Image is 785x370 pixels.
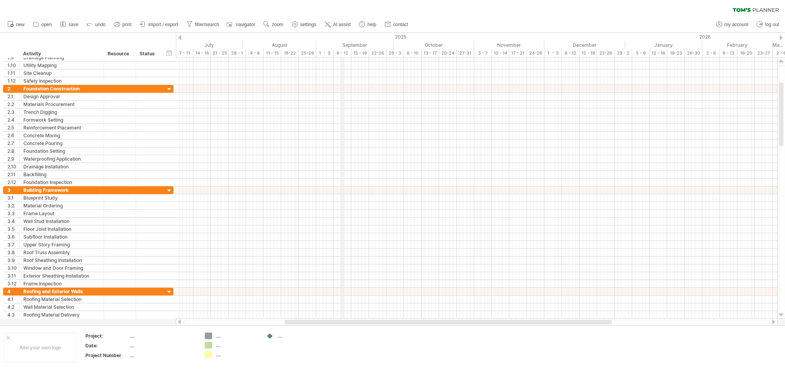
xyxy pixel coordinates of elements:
[5,19,27,30] a: new
[7,147,19,155] div: 2.8
[393,22,408,27] span: contact
[23,210,100,217] div: Frame Layout
[23,272,100,280] div: Exterior Sheathing Installation
[527,49,544,57] div: 24-28
[7,280,19,287] div: 3.12
[351,49,369,57] div: 15 - 19
[229,49,246,57] div: 28 - 1
[562,49,579,57] div: 8 - 12
[85,333,128,339] div: Project:
[23,257,100,264] div: Roof Sheathing Installation
[625,41,702,49] div: January 2026
[7,77,19,85] div: 1.12
[492,49,509,57] div: 10 - 14
[58,19,81,30] a: save
[7,124,19,131] div: 2.5
[281,49,299,57] div: 18-22
[122,22,131,27] span: print
[7,93,19,100] div: 2.1
[7,218,19,225] div: 3.4
[211,49,229,57] div: 21 - 25
[7,272,19,280] div: 3.11
[316,41,393,49] div: September 2025
[685,49,702,57] div: 26-30
[7,210,19,217] div: 3.3
[725,22,748,27] span: my account
[7,171,19,178] div: 2.11
[112,19,134,30] a: print
[357,19,379,30] a: help
[422,49,439,57] div: 13 - 17
[720,49,737,57] div: 9 - 13
[246,49,264,57] div: 4 - 8
[7,85,19,92] div: 2
[278,333,320,339] div: ....
[7,186,19,194] div: 3
[225,19,257,30] a: navigator
[333,22,351,27] span: AI assist
[23,50,99,58] div: Activity
[176,49,193,57] div: 7 - 11
[597,49,615,57] div: 22-26
[404,49,422,57] div: 6 - 10
[7,303,19,311] div: 4.2
[23,101,100,108] div: Materials Procurement
[650,49,667,57] div: 12 - 16
[261,19,285,30] a: zoom
[383,19,411,30] a: contact
[300,22,316,27] span: settings
[272,22,283,27] span: zoom
[316,49,334,57] div: 1 - 5
[23,62,100,69] div: Utility Mapping
[195,22,219,27] span: filter/search
[31,19,54,30] a: open
[579,49,597,57] div: 15 - 19
[23,311,100,319] div: Roofing Material Delivery
[755,19,781,30] a: log out
[23,116,100,124] div: Formwork Setting
[23,179,100,186] div: Foundation Inspection
[544,41,625,49] div: December 2025
[667,49,685,57] div: 19-23
[138,19,181,30] a: import / export
[23,124,100,131] div: Reinforcement Placement
[23,163,100,170] div: Drainage Installation
[457,49,474,57] div: 27-31
[23,85,100,92] div: Foundation Construction
[299,49,316,57] div: 25-29
[7,296,19,303] div: 4.1
[23,303,100,311] div: Wall Material Selection
[23,186,100,194] div: Building Framework
[393,41,474,49] div: October 2025
[615,49,632,57] div: 29 - 2
[7,264,19,272] div: 3.10
[474,41,544,49] div: November 2025
[7,101,19,108] div: 2.2
[7,233,19,241] div: 3.6
[7,163,19,170] div: 2.10
[439,49,457,57] div: 20-24
[140,50,157,58] div: Status
[7,225,19,233] div: 3.5
[216,333,259,339] div: ....
[85,352,128,359] div: Project Number
[23,288,100,295] div: Roofing and Exterior Walls
[95,22,106,27] span: undo
[7,179,19,186] div: 2.12
[23,140,100,147] div: Concrete Pouring
[193,49,211,57] div: 14 - 18
[69,22,78,27] span: save
[7,311,19,319] div: 4.3
[23,296,100,303] div: Roofing Material Selection
[23,218,100,225] div: Wall Stud Installation
[23,194,100,202] div: Blueprint Study
[386,49,404,57] div: 29 - 3
[23,69,100,77] div: Site Cleanup
[148,22,178,27] span: import / export
[184,19,222,30] a: filter/search
[264,49,281,57] div: 11 - 15
[243,41,316,49] div: August 2025
[216,342,259,349] div: ....
[702,41,773,49] div: February 2026
[509,49,527,57] div: 17 - 21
